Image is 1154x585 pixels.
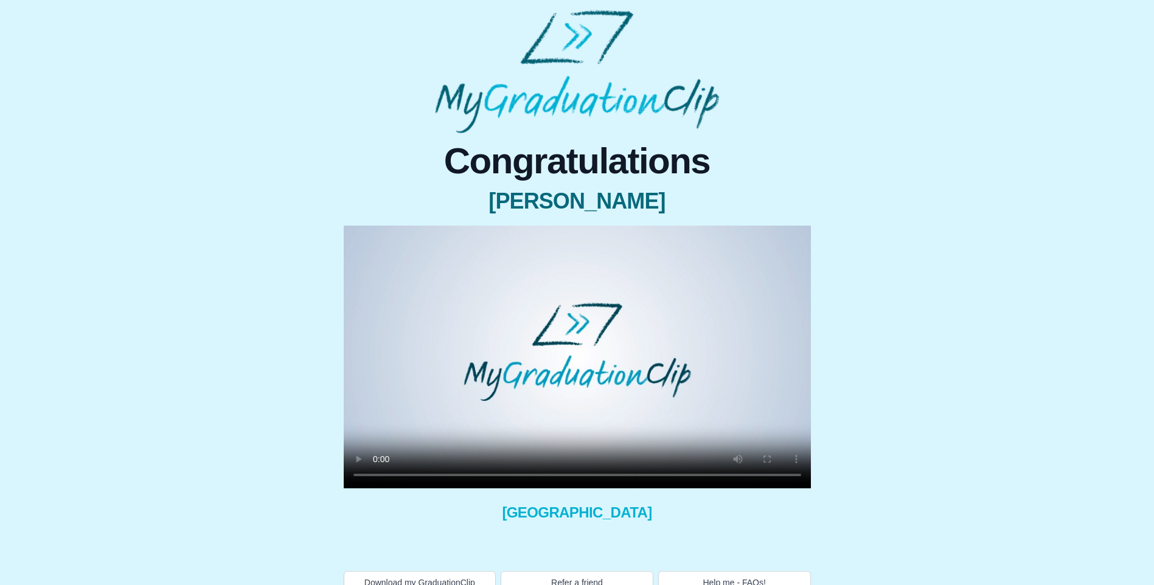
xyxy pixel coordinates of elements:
span: [GEOGRAPHIC_DATA] [344,503,811,522]
span: [PERSON_NAME] [344,189,811,213]
span: Congratulations [344,143,811,179]
img: MyGraduationClip [435,10,718,133]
